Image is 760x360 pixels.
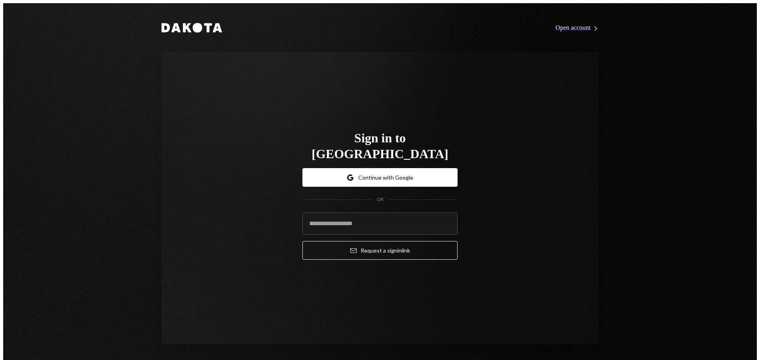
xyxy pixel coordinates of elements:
[302,130,458,162] h1: Sign in to [GEOGRAPHIC_DATA]
[556,24,598,32] div: Open account
[302,168,458,187] button: Continue with Google
[302,241,458,260] button: Request a signinlink
[377,196,384,203] div: OR
[556,23,598,32] a: Open account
